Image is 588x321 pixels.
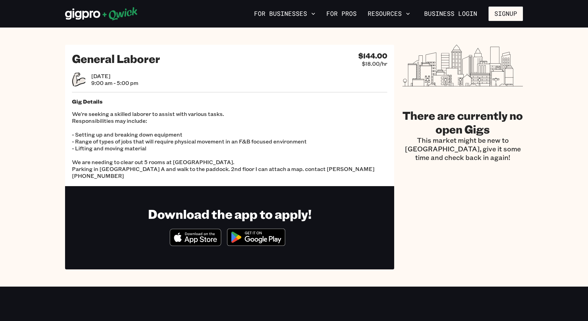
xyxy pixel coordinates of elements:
span: 9:00 am - 5:00 pm [91,79,138,86]
p: We're seeking a skilled laborer to assist with various tasks. Responsibilities may include: - Set... [72,110,387,179]
h2: General Laborer [72,52,160,65]
img: Get it on Google Play [223,224,290,250]
h2: There are currently no open Gigs [402,108,523,136]
a: For Pros [324,8,359,20]
span: $18.00/hr [362,60,387,67]
button: Signup [489,7,523,21]
a: Business Login [418,7,483,21]
h4: $144.00 [358,52,387,60]
button: Resources [365,8,413,20]
h5: Gig Details [72,98,387,105]
button: For Businesses [251,8,318,20]
a: Download on the App Store [170,240,221,247]
p: This market might be new to [GEOGRAPHIC_DATA], give it some time and check back in again! [402,136,523,162]
h1: Download the app to apply! [148,206,312,222]
span: [DATE] [91,73,138,79]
